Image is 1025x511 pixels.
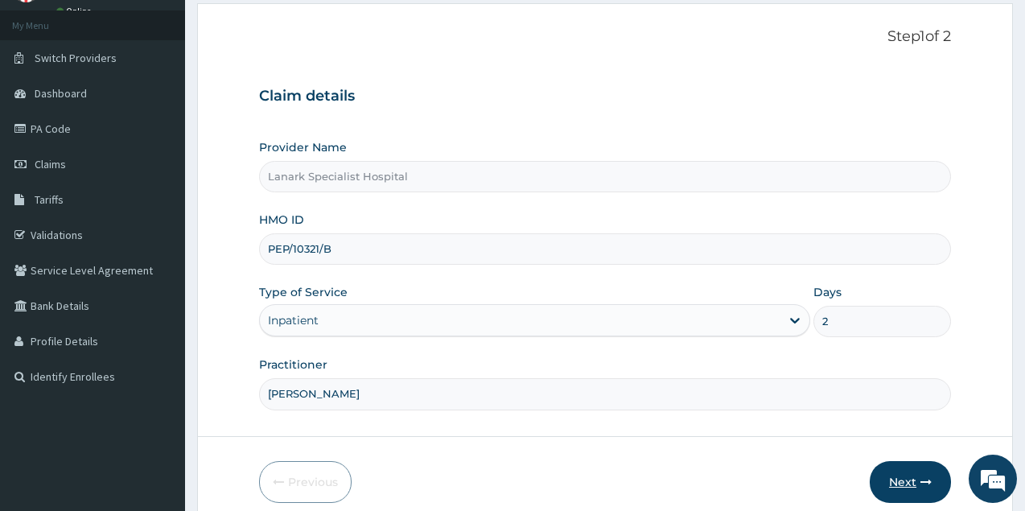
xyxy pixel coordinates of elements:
button: Previous [259,461,352,503]
button: Next [870,461,951,503]
a: Online [56,6,95,17]
div: Inpatient [268,312,319,328]
div: Chat with us now [84,90,270,111]
label: Days [813,284,842,300]
span: Tariffs [35,192,64,207]
label: Type of Service [259,284,348,300]
span: Claims [35,157,66,171]
label: Practitioner [259,356,327,373]
label: Provider Name [259,139,347,155]
h3: Claim details [259,88,951,105]
span: Dashboard [35,86,87,101]
span: Switch Providers [35,51,117,65]
input: Enter Name [259,378,951,410]
textarea: Type your message and hit 'Enter' [8,340,307,397]
img: d_794563401_company_1708531726252_794563401 [30,80,65,121]
input: Enter HMO ID [259,233,951,265]
div: Minimize live chat window [264,8,303,47]
span: We're online! [93,153,222,315]
p: Step 1 of 2 [259,28,951,46]
label: HMO ID [259,212,304,228]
